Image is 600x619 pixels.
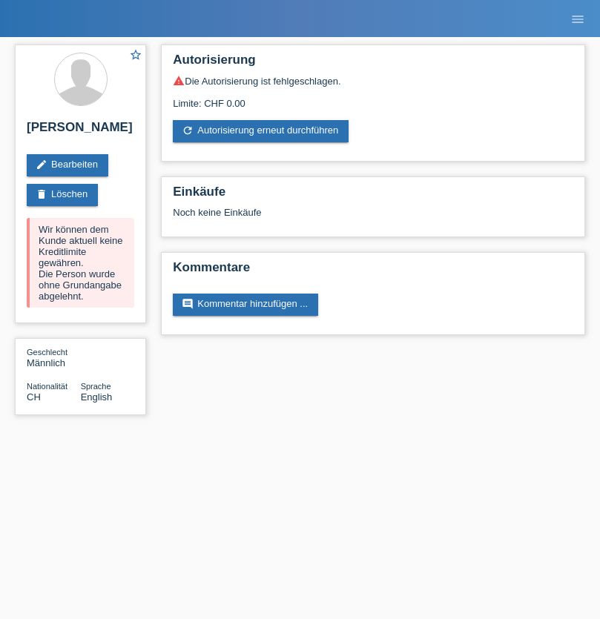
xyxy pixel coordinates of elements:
a: editBearbeiten [27,154,108,176]
span: Schweiz [27,391,41,403]
h2: Autorisierung [173,53,573,75]
a: deleteLöschen [27,184,98,206]
a: commentKommentar hinzufügen ... [173,294,318,316]
a: refreshAutorisierung erneut durchführen [173,120,349,142]
a: star_border [129,48,142,64]
h2: Einkäufe [173,185,573,207]
div: Männlich [27,346,81,368]
i: warning [173,75,185,87]
span: English [81,391,113,403]
a: menu [563,14,593,23]
span: Nationalität [27,382,67,391]
i: refresh [182,125,194,136]
i: comment [182,298,194,310]
div: Limite: CHF 0.00 [173,87,573,109]
i: edit [36,159,47,171]
i: star_border [129,48,142,62]
h2: [PERSON_NAME] [27,120,134,142]
i: menu [570,12,585,27]
div: Wir können dem Kunde aktuell keine Kreditlimite gewähren. Die Person wurde ohne Grundangabe abgel... [27,218,134,308]
i: delete [36,188,47,200]
div: Noch keine Einkäufe [173,207,573,229]
span: Geschlecht [27,348,67,357]
h2: Kommentare [173,260,573,282]
div: Die Autorisierung ist fehlgeschlagen. [173,75,573,87]
span: Sprache [81,382,111,391]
